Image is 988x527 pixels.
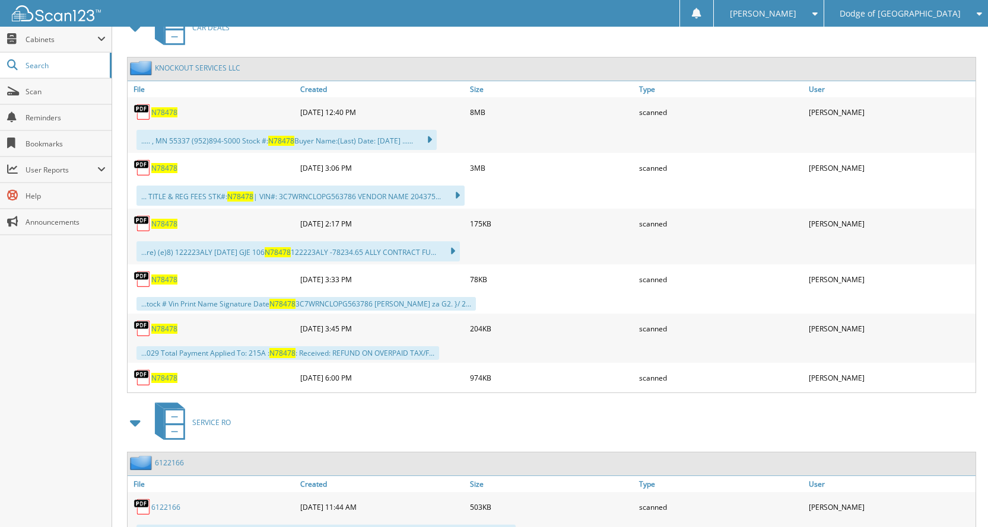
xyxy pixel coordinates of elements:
a: Size [467,81,637,97]
div: ..... , MN 55337 (952)894-S000 Stock #: Buyer Name:(Last) Date: [DATE] ...... [136,130,437,150]
a: N78478 [151,324,177,334]
span: Reminders [26,113,106,123]
div: [PERSON_NAME] [806,100,976,124]
a: Type [636,81,806,97]
span: Search [26,60,104,71]
img: PDF.png [134,215,151,232]
img: PDF.png [134,159,151,177]
div: 78KB [467,267,637,291]
img: PDF.png [134,270,151,288]
a: SERVICE RO [148,399,231,446]
a: CAR DEALS [148,4,230,51]
a: Type [636,476,806,492]
a: User [806,81,976,97]
div: [DATE] 12:40 PM [297,100,467,124]
a: N78478 [151,274,177,285]
img: folder2.png [130,60,155,75]
a: N78478 [151,373,177,383]
img: PDF.png [134,320,151,337]
img: PDF.png [134,498,151,516]
div: [PERSON_NAME] [806,366,976,389]
span: N78478 [269,299,296,309]
div: [DATE] 6:00 PM [297,366,467,389]
div: ...tock # Vin Print Name Signature Date 3C7WRNCLOPG563786 [PERSON_NAME] za G2. }/ 2... [136,297,476,311]
div: [DATE] 3:06 PM [297,156,467,180]
div: ...029 Total Payment Applied To: 215A : : Received: REFUND ON OVERPAID TAX/F... [136,346,439,360]
a: User [806,476,976,492]
span: N78478 [227,191,253,202]
span: CAR DEALS [192,23,230,33]
iframe: Chat Widget [929,470,988,527]
a: KNOCKOUT SERVICES LLC [155,63,240,73]
span: N78478 [265,247,291,257]
div: 8MB [467,100,637,124]
span: Cabinets [26,34,97,44]
div: scanned [636,317,806,340]
div: [PERSON_NAME] [806,156,976,180]
a: 6122166 [151,502,180,512]
div: scanned [636,366,806,389]
a: Created [297,476,467,492]
span: [PERSON_NAME] [730,10,796,17]
div: 3MB [467,156,637,180]
div: scanned [636,212,806,235]
img: scan123-logo-white.svg [12,5,101,21]
div: ... TITLE & REG FEES STK#: | VIN#: 3C7WRNCLOPG563786 VENDOR NAME 204375... [136,186,465,206]
a: File [128,476,297,492]
span: N78478 [269,348,296,358]
div: [DATE] 3:33 PM [297,267,467,291]
div: [DATE] 11:44 AM [297,495,467,519]
a: N78478 [151,163,177,173]
div: [PERSON_NAME] [806,267,976,291]
span: SERVICE RO [192,417,231,427]
span: N78478 [268,136,294,146]
div: 974KB [467,366,637,389]
a: Size [467,476,637,492]
span: Dodge of [GEOGRAPHIC_DATA] [840,10,961,17]
div: [DATE] 2:17 PM [297,212,467,235]
img: folder2.png [130,455,155,470]
a: File [128,81,297,97]
a: 6122166 [155,458,184,468]
div: [PERSON_NAME] [806,495,976,519]
div: [DATE] 3:45 PM [297,317,467,340]
img: PDF.png [134,103,151,121]
span: Announcements [26,217,106,227]
div: 204KB [467,317,637,340]
div: 503KB [467,495,637,519]
div: scanned [636,267,806,291]
span: Scan [26,87,106,97]
span: Help [26,191,106,201]
img: PDF.png [134,369,151,387]
a: Created [297,81,467,97]
div: [PERSON_NAME] [806,317,976,340]
span: User Reports [26,165,97,175]
div: scanned [636,100,806,124]
a: N78478 [151,219,177,229]
div: ...re) (e)8) 122223ALY [DATE] GJE 106 122223ALY -78234.65 ALLY CONTRACT FU... [136,241,460,261]
div: scanned [636,495,806,519]
a: N78478 [151,107,177,117]
span: Bookmarks [26,139,106,149]
div: scanned [636,156,806,180]
div: 175KB [467,212,637,235]
div: [PERSON_NAME] [806,212,976,235]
